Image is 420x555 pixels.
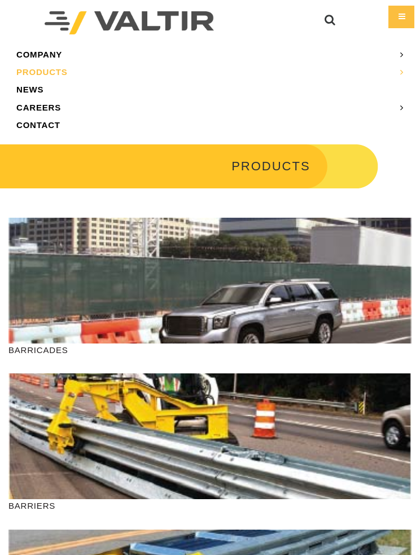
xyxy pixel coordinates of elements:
[8,81,412,98] a: NEWS
[8,343,412,356] p: BARRICADES
[8,46,412,63] a: COMPANY
[8,63,412,81] a: PRODUCTS
[45,11,214,34] img: Valtir
[8,99,412,116] a: CAREERS
[8,116,412,134] a: CONTACT
[388,6,414,28] div: Menu
[8,499,412,512] p: BARRIERS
